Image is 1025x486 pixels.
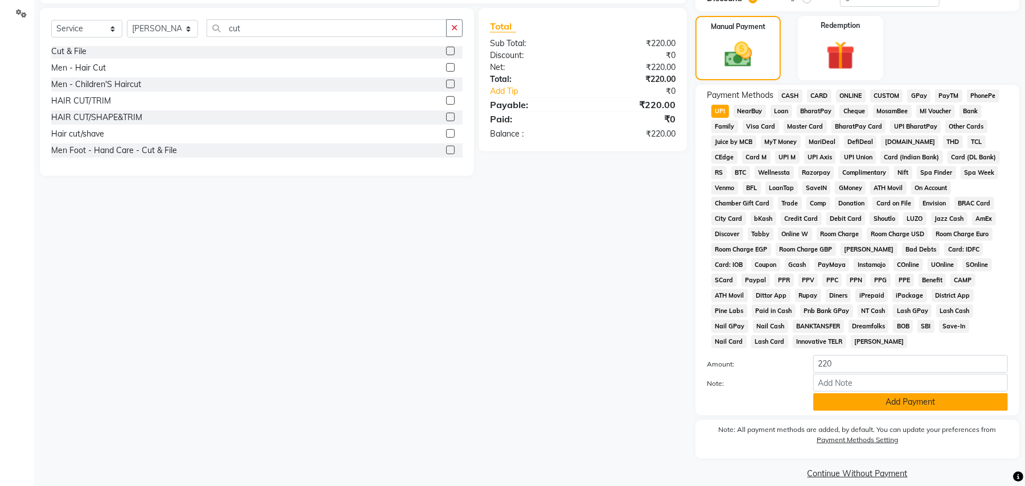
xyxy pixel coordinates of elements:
[778,197,802,210] span: Trade
[775,274,794,287] span: PPR
[917,166,956,179] span: Spa Finder
[813,355,1008,373] input: Amount
[711,304,747,318] span: Pine Labs
[821,20,860,31] label: Redemption
[894,258,923,271] span: COnline
[871,274,891,287] span: PPG
[751,212,776,225] span: bKash
[481,73,583,85] div: Total:
[711,182,738,195] span: Venmo
[752,304,796,318] span: Paid in Cash
[711,105,729,118] span: UPI
[51,145,177,156] div: Men Foot - Hand Care - Cut & File
[793,335,846,348] span: Innovative TELR
[854,258,889,271] span: Instamojo
[902,243,940,256] span: Bad Debts
[776,243,836,256] span: Room Charge GBP
[797,105,835,118] span: BharatPay
[481,98,583,112] div: Payable:
[831,120,886,133] span: BharatPay Card
[51,79,141,90] div: Men - Children'S Haircut
[880,151,943,164] span: Card (Indian Bank)
[950,274,975,287] span: CAMP
[798,274,818,287] span: PPV
[804,151,836,164] span: UPI Axis
[481,85,600,97] a: Add Tip
[716,39,761,71] img: _cash.svg
[968,135,986,149] span: TCL
[751,258,780,271] span: Coupon
[806,197,830,210] span: Comp
[771,105,792,118] span: Loan
[711,135,756,149] span: Juice by MCB
[743,120,779,133] span: Visa Card
[945,120,987,133] span: Other Cards
[817,38,864,73] img: _gift.svg
[742,151,771,164] span: Card M
[917,320,935,333] span: SBI
[817,435,898,445] label: Payment Methods Setting
[711,120,738,133] span: Family
[972,212,996,225] span: AmEx
[583,38,684,50] div: ₹220.00
[967,89,999,102] span: PhonePe
[858,304,889,318] span: NT Cash
[711,320,748,333] span: Nail GPay
[481,38,583,50] div: Sub Total:
[765,182,798,195] span: LoanTap
[583,50,684,61] div: ₹0
[826,289,851,302] span: Diners
[711,243,771,256] span: Room Charge EGP
[826,212,866,225] span: Debit Card
[954,197,994,210] span: BRAC Card
[935,89,962,102] span: PayTM
[895,274,914,287] span: PPE
[784,120,827,133] span: Master Card
[698,359,804,369] label: Amount:
[836,89,866,102] span: ONLINE
[51,46,87,57] div: Cut & File
[583,73,684,85] div: ₹220.00
[851,335,908,348] span: [PERSON_NAME]
[775,151,800,164] span: UPI M
[844,135,877,149] span: DefiDeal
[481,50,583,61] div: Discount:
[881,135,938,149] span: [DOMAIN_NAME]
[894,166,912,179] span: Nift
[755,166,794,179] span: Wellnessta
[707,89,773,101] span: Payment Methods
[583,61,684,73] div: ₹220.00
[785,258,810,271] span: Gcash
[943,135,963,149] span: THD
[835,182,866,195] span: GMoney
[870,89,903,102] span: CUSTOM
[893,320,913,333] span: BOB
[841,243,898,256] span: [PERSON_NAME]
[948,151,1000,164] span: Card (DL Bank)
[919,274,946,287] span: Benefit
[734,105,766,118] span: NearBuy
[711,22,765,32] label: Manual Payment
[817,228,863,241] span: Room Charge
[707,425,1008,450] label: Note: All payment methods are added, by default. You can update your preferences from
[961,166,998,179] span: Spa Week
[51,95,111,107] div: HAIR CUT/TRIM
[840,151,876,164] span: UPI Union
[802,182,831,195] span: SaveIN
[711,289,748,302] span: ATH Movil
[481,128,583,140] div: Balance :
[711,228,743,241] span: Discover
[698,378,804,389] label: Note:
[711,335,747,348] span: Nail Card
[939,320,969,333] span: Save-In
[813,393,1008,411] button: Add Payment
[846,274,866,287] span: PPN
[711,151,738,164] span: CEdge
[778,89,802,102] span: CASH
[751,335,788,348] span: Lash Card
[795,289,821,302] span: Rupay
[781,212,822,225] span: Credit Card
[919,197,950,210] span: Envision
[916,105,955,118] span: MI Voucher
[51,128,104,140] div: Hair cut/shave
